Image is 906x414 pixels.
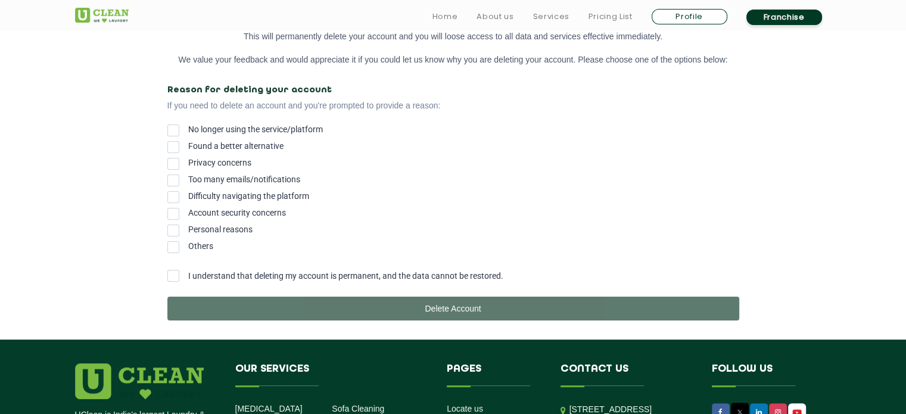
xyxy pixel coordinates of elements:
[432,10,458,24] a: Home
[167,297,739,320] button: Delete Account
[712,363,817,386] h4: Follow us
[188,141,284,151] span: Found a better alternative
[447,404,483,413] a: Locate us
[75,363,204,399] img: logo.png
[188,225,253,234] span: Personal reasons
[477,10,513,24] a: About us
[188,124,323,134] span: No longer using the service/platform
[167,53,739,66] p: We value your feedback and would appreciate it if you could let us know why you are deleting your...
[167,30,739,43] p: This will permanently delete your account and you will loose access to all data and services effe...
[235,363,429,386] h4: Our Services
[188,191,309,201] span: Difficulty navigating the platform
[332,404,384,413] a: Sofa Cleaning
[533,10,569,24] a: Services
[746,10,822,25] a: Franchise
[188,271,503,281] span: I understand that deleting my account is permanent, and the data cannot be restored.
[188,208,286,217] span: Account security concerns
[561,363,694,386] h4: Contact us
[167,85,739,96] h2: Reason for deleting your account
[75,8,129,23] img: UClean Laundry and Dry Cleaning
[188,158,251,167] span: Privacy concerns
[447,363,543,386] h4: Pages
[188,241,213,251] span: Others
[235,404,303,413] a: [MEDICAL_DATA]
[589,10,633,24] a: Pricing List
[167,101,739,110] p: If you need to delete an account and you're prompted to provide a reason:
[188,175,300,184] span: Too many emails/notifications
[652,9,727,24] a: Profile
